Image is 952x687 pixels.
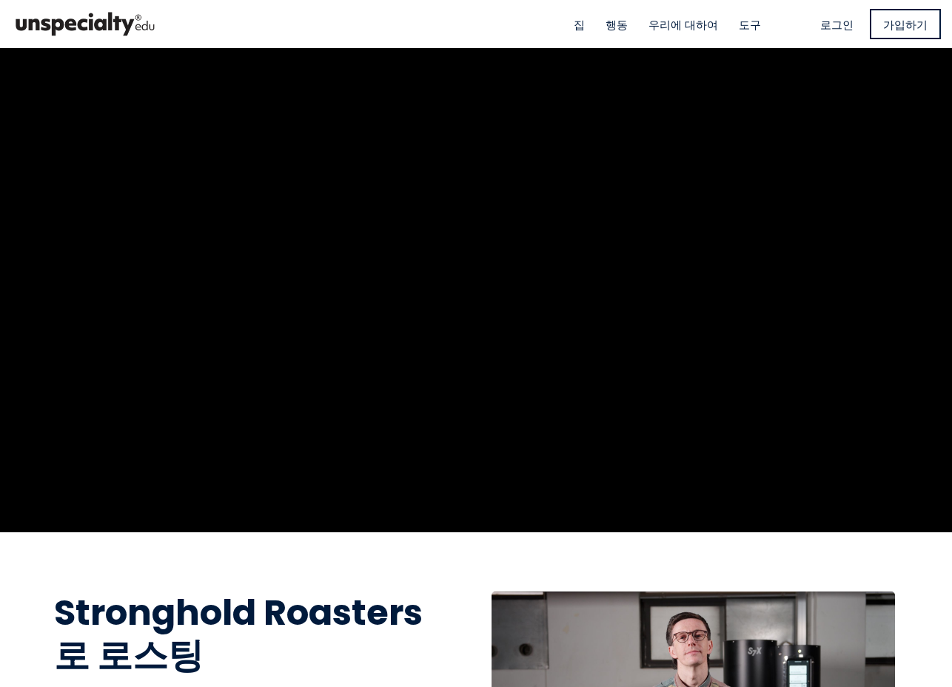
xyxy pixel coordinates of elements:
[739,17,761,33] font: 도구
[648,15,718,33] a: 우리에 대하여
[820,17,854,33] font: 로그인
[574,17,585,33] font: 집
[606,15,628,33] a: 행동
[574,15,585,33] a: 집
[54,588,423,680] font: Stronghold Roasters로 로스팅
[739,15,761,33] a: 도구
[883,17,928,33] font: 가입하기
[11,6,159,42] img: bc390a18feecddb333977e298b3a00a1.png
[820,15,854,33] a: 로그인
[606,17,628,33] font: 행동
[870,9,941,39] a: 가입하기
[648,17,718,33] font: 우리에 대하여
